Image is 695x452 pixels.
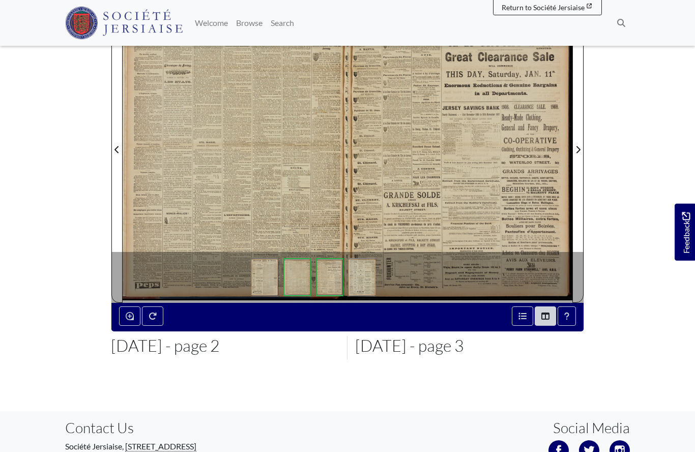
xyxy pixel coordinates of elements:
a: Browse [232,13,267,33]
button: Thumbnails [535,306,556,326]
img: 82cd839175d19c9d36d838dfe6c09a8b3a14eb784970b8dcd4cb8dfaa3a2fc15 [349,258,375,296]
button: Open metadata window [512,306,533,326]
a: Search [267,13,298,33]
button: Help [558,306,576,326]
span: Feedback [680,212,692,253]
span: Return to Société Jersiaise [502,3,585,12]
img: 82cd839175d19c9d36d838dfe6c09a8b3a14eb784970b8dcd4cb8dfaa3a2fc15 [251,258,278,296]
a: Société Jersiaise logo [65,4,183,42]
img: 82cd839175d19c9d36d838dfe6c09a8b3a14eb784970b8dcd4cb8dfaa3a2fc15 [316,258,343,296]
a: Welcome [191,13,232,33]
h3: Social Media [553,419,630,437]
h2: [DATE] - page 2 [111,336,340,355]
a: Would you like to provide feedback? [675,204,695,261]
h3: Contact Us [65,419,340,437]
button: Rotate the book [142,306,163,326]
img: Société Jersiaise [65,7,183,39]
h2: [DATE] - page 3 [355,336,584,355]
button: Enable or disable loupe tool (Alt+L) [119,306,140,326]
img: 82cd839175d19c9d36d838dfe6c09a8b3a14eb784970b8dcd4cb8dfaa3a2fc15 [283,258,311,296]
